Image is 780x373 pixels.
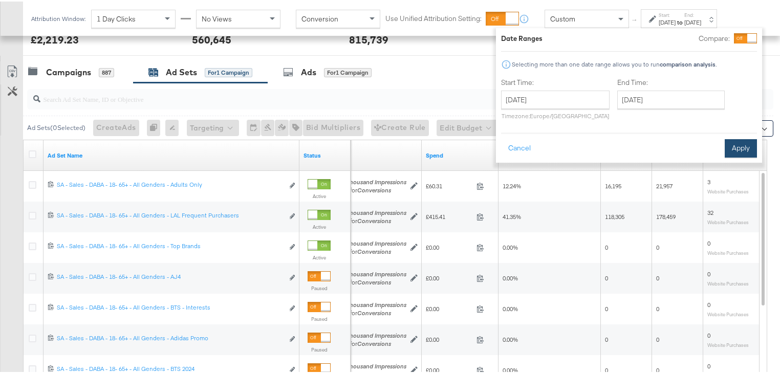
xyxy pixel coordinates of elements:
em: Conversions [357,215,391,223]
div: [DATE] [684,17,701,25]
div: Campaigns [46,65,91,77]
label: Use Unified Attribution Setting: [385,12,482,22]
label: Active [308,222,331,229]
span: 118,305 [605,211,624,219]
a: SA - Sales - DABA - 18- 65+ - All Genders - LAL Frequent Purchasers [57,210,284,221]
span: 1 Day Clicks [97,13,136,22]
span: per [323,177,406,184]
div: 815,739 [349,31,388,46]
span: 0.00% [503,334,518,342]
span: per [323,207,406,215]
label: End Time: [617,76,729,86]
span: £0.00 [426,242,472,250]
div: SA - Sales - DABA - 18- 65+ - All Genders - Adidas Promo [57,333,284,341]
span: Conversion [301,13,338,22]
span: 0 [605,273,608,280]
div: SA - Sales - DABA - 18- 65+ - All Genders - AJ4 [57,271,284,279]
em: Thousand Impressions [346,207,406,215]
span: No Views [202,13,232,22]
input: Search Ad Set Name, ID or Objective [40,83,706,103]
em: Thousand Impressions [346,269,406,276]
span: 12.24% [503,181,521,188]
span: 0.00% [503,365,518,372]
span: 16,195 [605,181,621,188]
strong: to [676,17,684,25]
span: 0 [707,330,710,338]
div: for 1 Campaign [205,67,252,76]
div: Optimize for [323,246,406,254]
div: Optimize for [323,338,406,346]
span: 0.00% [503,303,518,311]
span: £0.00 [426,334,472,342]
label: Paused [308,345,331,352]
em: Conversions [357,338,391,346]
a: The total amount spent to date. [426,150,494,158]
em: Thousand Impressions [346,177,406,184]
div: Ad Sets [166,65,197,77]
div: Optimize for [323,215,406,224]
span: per [323,361,406,368]
em: Thousand Impressions [346,299,406,307]
button: Apply [725,138,757,156]
sub: Website Purchases [707,248,749,254]
div: for 1 Campaign [324,67,372,76]
span: 0 [605,242,608,250]
span: 0 [656,365,659,372]
span: per [323,299,406,307]
span: 0 [656,334,659,342]
span: 0 [707,361,710,368]
span: £415.41 [426,211,472,219]
span: 3 [707,177,710,184]
em: Conversions [357,308,391,315]
div: £2,219.23 [31,31,79,46]
button: Cancel [501,138,538,156]
div: Attribution Window: [31,14,86,21]
span: 0 [656,273,659,280]
a: SA - Sales - DABA - 18- 65+ - All Genders - AJ4 [57,271,284,282]
sub: Website Purchases [707,310,749,316]
div: Optimize for [323,308,406,316]
span: 0 [707,299,710,307]
span: £0.00 [426,365,472,372]
span: 41.35% [503,211,521,219]
div: 560,645 [192,31,231,46]
span: 178,459 [656,211,676,219]
sub: Website Purchases [707,340,749,346]
div: Date Ranges [501,32,543,42]
span: £0.00 [426,273,472,280]
a: Your Ad Set name. [48,150,295,158]
div: SA - Sales - DABA - 18- 65+ - All Genders - BTS 2024 [57,363,284,371]
em: Conversions [357,246,391,254]
label: Compare: [699,32,730,42]
label: Start Time: [501,76,610,86]
div: [DATE] [659,17,676,25]
div: SA - Sales - DABA - 18- 65+ - All Genders - LAL Frequent Purchasers [57,210,284,218]
span: per [323,269,406,276]
em: Thousand Impressions [346,330,406,338]
a: Shows your bid and optimisation settings for this Ad Set. [323,150,418,158]
span: 0 [656,242,659,250]
label: End: [684,10,701,17]
label: Paused [308,283,331,290]
em: Conversions [357,277,391,284]
em: Thousand Impressions [346,238,406,246]
a: SA - Sales - DABA - 18- 65+ - All Genders - Top Brands [57,240,284,251]
a: SA - Sales - DABA - 18- 65+ - All Genders - Adults Only [57,179,284,190]
span: Custom [550,13,575,22]
div: Selecting more than one date range allows you to run . [511,59,717,67]
span: 0 [656,303,659,311]
strong: comparison analysis [660,59,716,67]
div: Ads [301,65,316,77]
div: Optimize for [323,185,406,193]
div: Ad Sets ( 0 Selected) [27,122,85,131]
span: 0 [707,269,710,276]
span: 0 [605,303,608,311]
label: Paused [308,314,331,321]
label: Active [308,253,331,259]
span: 0 [707,238,710,246]
span: 0 [605,365,608,372]
label: Start: [659,10,676,17]
em: Thousand Impressions [346,361,406,368]
div: Optimize for [323,277,406,285]
a: Shows the current state of your Ad Set. [304,150,346,158]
